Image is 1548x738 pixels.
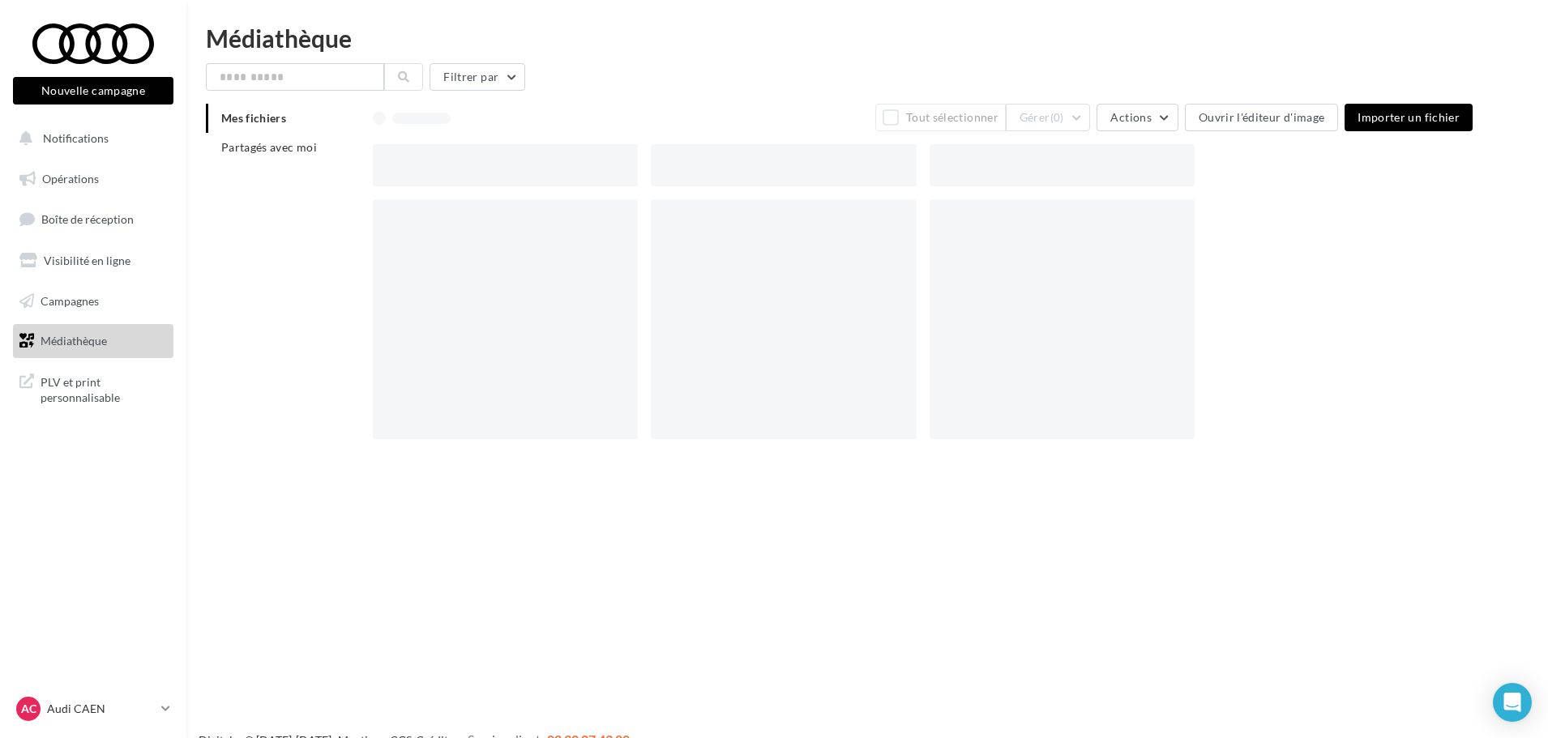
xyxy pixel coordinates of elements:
[10,284,177,318] a: Campagnes
[42,172,99,186] span: Opérations
[221,140,317,154] span: Partagés avec moi
[1097,104,1178,131] button: Actions
[43,131,109,145] span: Notifications
[10,202,177,237] a: Boîte de réception
[875,104,1005,131] button: Tout sélectionner
[1358,110,1460,124] span: Importer un fichier
[41,293,99,307] span: Campagnes
[1185,104,1338,131] button: Ouvrir l'éditeur d'image
[10,122,170,156] button: Notifications
[21,701,36,717] span: AC
[44,254,130,267] span: Visibilité en ligne
[10,365,177,412] a: PLV et print personnalisable
[1345,104,1473,131] button: Importer un fichier
[206,26,1529,50] div: Médiathèque
[10,324,177,358] a: Médiathèque
[41,212,134,226] span: Boîte de réception
[430,63,525,91] button: Filtrer par
[10,244,177,278] a: Visibilité en ligne
[1050,111,1064,124] span: (0)
[221,111,286,125] span: Mes fichiers
[1006,104,1091,131] button: Gérer(0)
[41,371,167,406] span: PLV et print personnalisable
[41,334,107,348] span: Médiathèque
[13,77,173,105] button: Nouvelle campagne
[1110,110,1151,124] span: Actions
[13,693,173,724] a: AC Audi CAEN
[1493,683,1532,722] div: Open Intercom Messenger
[10,162,177,196] a: Opérations
[47,701,155,717] p: Audi CAEN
